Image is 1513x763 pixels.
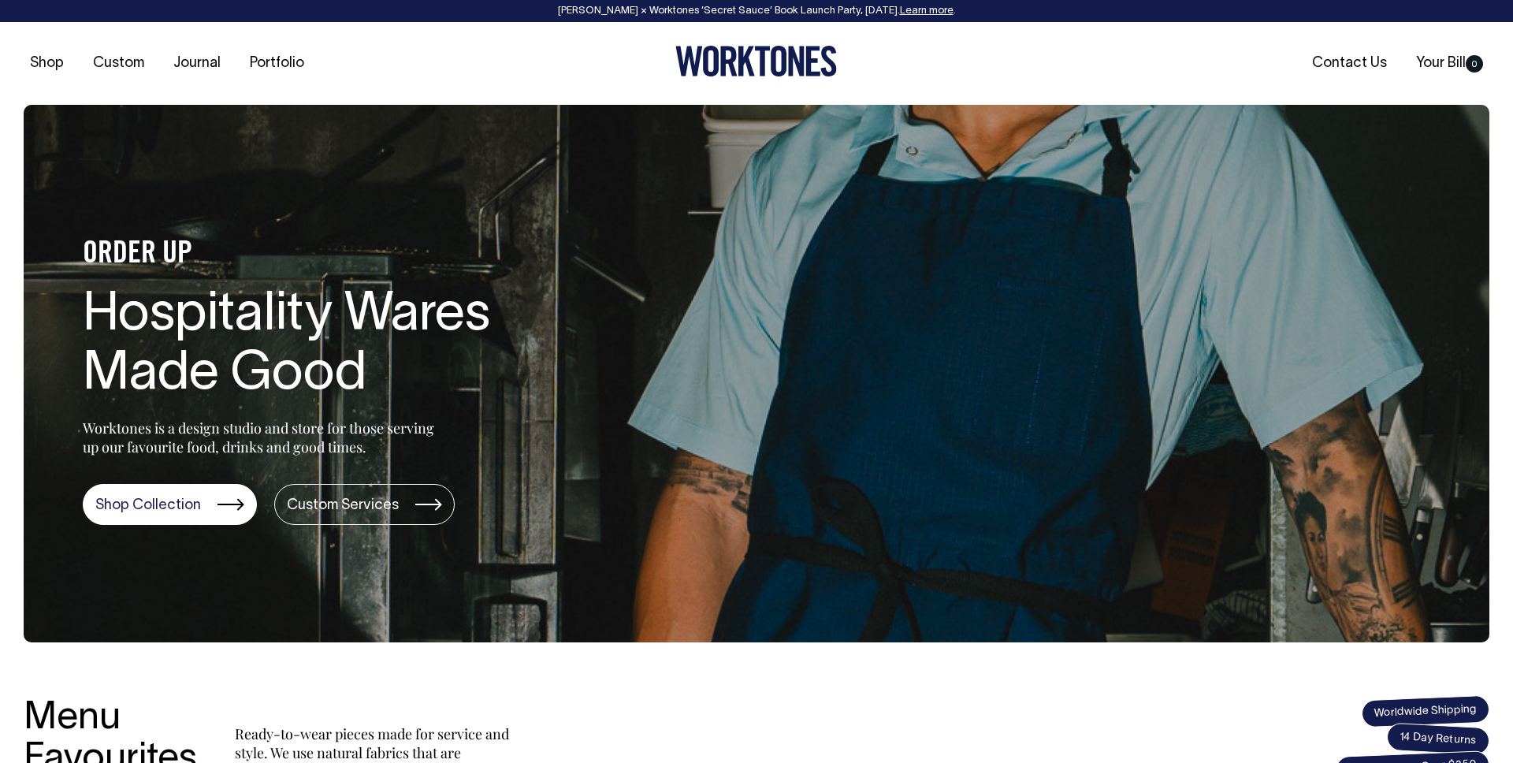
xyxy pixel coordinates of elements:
a: Journal [167,50,227,76]
span: Worldwide Shipping [1361,695,1489,728]
p: Worktones is a design studio and store for those serving up our favourite food, drinks and good t... [83,419,441,456]
a: Learn more [900,6,954,16]
a: Custom [87,50,151,76]
h1: Hospitality Wares Made Good [83,287,587,405]
a: Shop [24,50,70,76]
span: 0 [1466,55,1483,73]
a: Portfolio [243,50,310,76]
a: Shop Collection [83,484,257,525]
span: 14 Day Returns [1386,723,1490,756]
h4: ORDER UP [83,238,587,271]
a: Contact Us [1306,50,1393,76]
a: Your Bill0 [1410,50,1489,76]
a: Custom Services [274,484,455,525]
div: [PERSON_NAME] × Worktones ‘Secret Sauce’ Book Launch Party, [DATE]. . [16,6,1497,17]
